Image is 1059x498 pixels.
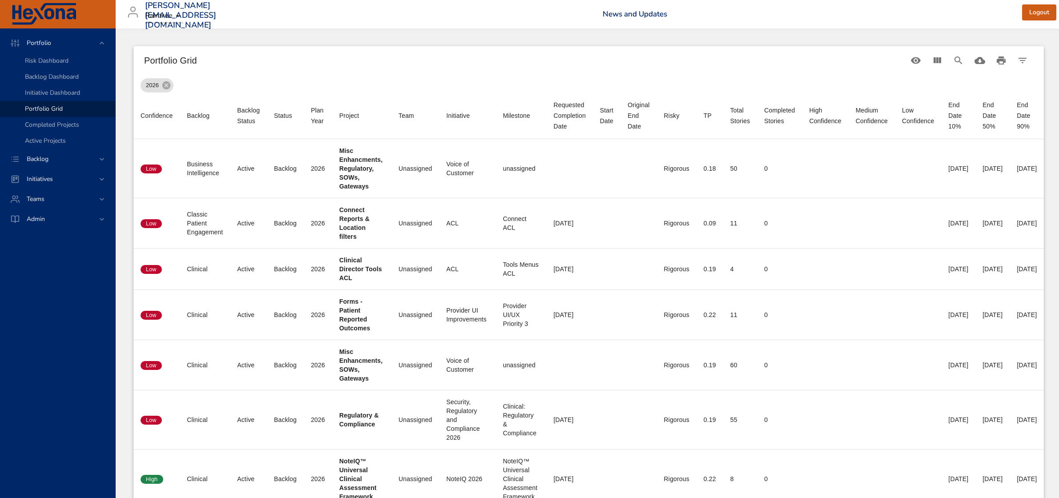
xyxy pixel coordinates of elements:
div: Sort [237,105,260,126]
span: Portfolio [20,39,58,47]
div: Active [237,310,260,319]
div: 2026 [311,415,325,424]
span: TP [704,110,716,121]
div: [DATE] [948,164,968,173]
div: [DATE] [982,415,1003,424]
div: Unassigned [399,219,432,228]
div: 0 [764,310,795,319]
span: Admin [20,215,52,223]
div: Active [237,219,260,228]
span: Backlog [20,155,56,163]
div: Unassigned [399,265,432,273]
span: Portfolio Grid [25,104,63,113]
div: Sort [187,110,209,121]
div: 0 [764,415,795,424]
div: Clinical [187,265,223,273]
div: Business Intelligence [187,160,223,177]
div: Backlog [274,310,297,319]
div: [DATE] [982,361,1003,369]
span: Initiatives [20,175,60,183]
div: [DATE] [1017,164,1037,173]
div: [DATE] [982,219,1003,228]
div: [DATE] [982,310,1003,319]
div: [DATE] [982,164,1003,173]
span: Active Projects [25,137,66,145]
span: Confidence [141,110,173,121]
div: Unassigned [399,164,432,173]
div: Security, Regulatory and Compliance 2026 [447,398,489,442]
div: Sort [399,110,414,121]
div: [DATE] [1017,474,1037,483]
div: 2026 [311,474,325,483]
a: News and Updates [603,9,667,19]
div: Sort [600,105,613,126]
button: Logout [1022,4,1056,21]
div: [DATE] [554,415,586,424]
div: 2026 [311,361,325,369]
div: [DATE] [554,219,586,228]
span: High [141,475,163,483]
div: unassigned [503,361,540,369]
div: Sort [628,100,649,132]
div: Clinical [187,361,223,369]
span: Completed Projects [25,120,79,129]
span: Low [141,416,162,424]
div: Tools Menus ACL [503,260,540,278]
div: Clinical [187,415,223,424]
span: Initiative [447,110,489,121]
span: Status [274,110,297,121]
button: View Columns [926,50,948,71]
div: Classic Patient Engagement [187,210,223,237]
button: Filter Table [1012,50,1033,71]
span: Low [141,165,162,173]
div: TP [704,110,712,121]
div: End Date 50% [982,100,1003,132]
div: [DATE] [948,265,968,273]
div: Clinical: Regulatory & Compliance [503,402,540,438]
img: Hexona [11,3,77,25]
div: Rigorous [664,415,689,424]
div: Rigorous [664,265,689,273]
div: Low Confidence [902,105,934,126]
div: Connect ACL [503,214,540,232]
div: High Confidence [809,105,841,126]
div: 55 [730,415,750,424]
div: Provider UI/UX Priority 3 [503,301,540,328]
div: [DATE] [982,474,1003,483]
div: [DATE] [948,361,968,369]
div: Completed Stories [764,105,795,126]
div: 2026 [311,310,325,319]
span: Medium Confidence [856,105,888,126]
div: Backlog [274,474,297,483]
span: Risk Dashboard [25,56,68,65]
div: Sort [704,110,712,121]
div: [DATE] [554,310,586,319]
div: Rigorous [664,474,689,483]
div: Sort [809,105,841,126]
span: Backlog [187,110,223,121]
div: 0.19 [704,415,716,424]
span: Risky [664,110,689,121]
span: Backlog Dashboard [25,72,79,81]
b: Connect Reports & Location filters [339,206,370,240]
div: Unassigned [399,415,432,424]
div: End Date 90% [1017,100,1037,132]
span: Team [399,110,432,121]
div: Rigorous [664,164,689,173]
span: Low [141,265,162,273]
div: Provider UI Improvements [447,306,489,324]
div: Original End Date [628,100,649,132]
div: Rigorous [664,361,689,369]
div: 0.09 [704,219,716,228]
div: Backlog [274,265,297,273]
div: Start Date [600,105,613,126]
span: Initiative Dashboard [25,88,80,97]
span: Requested Completion Date [554,100,586,132]
div: Sort [664,110,680,121]
div: 11 [730,310,750,319]
div: [DATE] [554,474,586,483]
div: [DATE] [982,265,1003,273]
b: Forms - Patient Reported Outcomes [339,298,370,332]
